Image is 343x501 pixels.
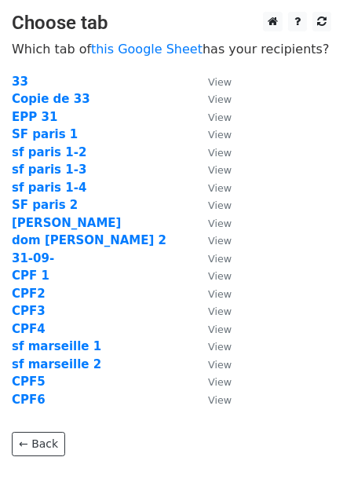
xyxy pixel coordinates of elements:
small: View [208,112,232,123]
a: Copie de 33 [12,92,90,106]
a: SF paris 1 [12,127,78,141]
a: View [192,393,232,407]
a: ← Back [12,432,65,456]
a: View [192,375,232,389]
a: View [192,233,232,247]
p: Which tab of has your recipients? [12,41,331,57]
a: View [192,357,232,371]
a: sf paris 1-4 [12,181,86,195]
a: View [192,339,232,353]
small: View [208,93,232,105]
a: View [192,287,232,301]
small: View [208,270,232,282]
a: [PERSON_NAME] [12,216,121,230]
small: View [208,341,232,353]
a: EPP 31 [12,110,57,124]
small: View [208,218,232,229]
a: View [192,216,232,230]
small: View [208,324,232,335]
a: sf paris 1-2 [12,145,86,159]
a: View [192,110,232,124]
a: View [192,92,232,106]
a: CPF4 [12,322,46,336]
small: View [208,164,232,176]
small: View [208,288,232,300]
small: View [208,199,232,211]
small: View [208,305,232,317]
a: CPF2 [12,287,46,301]
a: View [192,145,232,159]
small: View [208,359,232,371]
a: SF paris 2 [12,198,78,212]
a: View [192,269,232,283]
a: CPF5 [12,375,46,389]
small: View [208,147,232,159]
a: sf marseille 2 [12,357,101,371]
a: View [192,304,232,318]
a: CPF6 [12,393,46,407]
small: View [208,394,232,406]
a: View [192,163,232,177]
small: View [208,182,232,194]
a: View [192,181,232,195]
a: View [192,127,232,141]
a: sf paris 1-3 [12,163,86,177]
h3: Choose tab [12,12,331,35]
small: View [208,253,232,265]
a: View [192,322,232,336]
a: CPF3 [12,304,46,318]
a: dom [PERSON_NAME] 2 [12,233,166,247]
a: View [192,198,232,212]
a: CPF 1 [12,269,49,283]
a: View [192,251,232,265]
a: sf marseille 1 [12,339,101,353]
a: View [192,75,232,89]
small: View [208,76,232,88]
a: 31-09- [12,251,54,265]
small: View [208,376,232,388]
a: 33 [12,75,28,89]
small: View [208,235,232,247]
a: this Google Sheet [91,42,203,57]
small: View [208,129,232,141]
